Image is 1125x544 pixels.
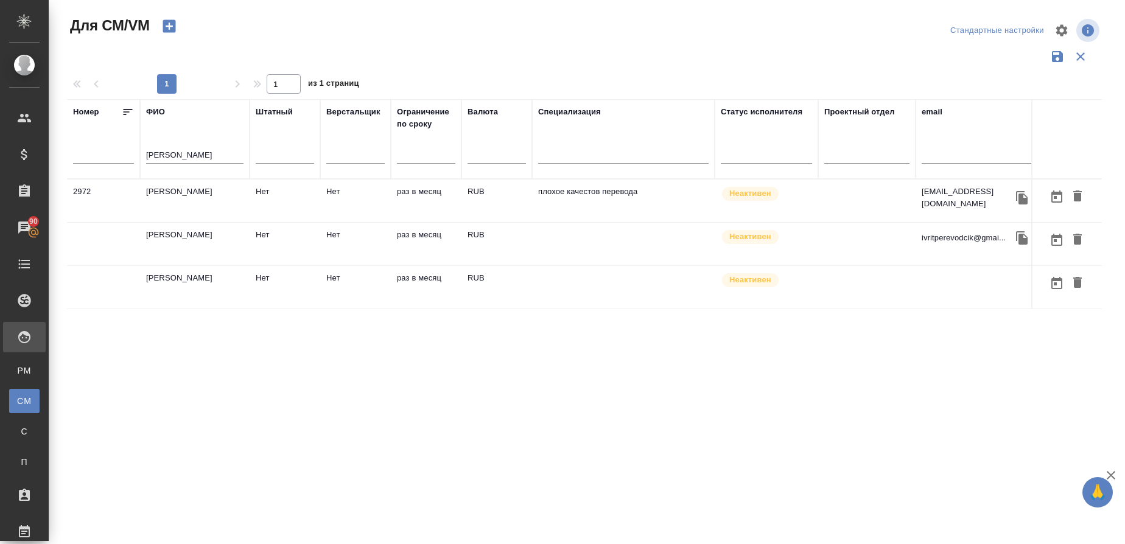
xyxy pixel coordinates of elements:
[9,419,40,444] a: С
[15,425,33,438] span: С
[3,212,46,243] a: 90
[922,186,1013,210] p: [EMAIL_ADDRESS][DOMAIN_NAME]
[461,180,532,222] td: RUB
[729,187,771,200] p: Неактивен
[1087,479,1108,505] span: 🙏
[721,186,812,202] div: Наши пути разошлись: исполнитель с нами не работает
[140,223,250,265] td: [PERSON_NAME]
[1047,16,1076,45] span: Настроить таблицу
[824,106,895,118] div: Проектный отдел
[1046,45,1069,68] button: Сохранить фильтры
[140,266,250,309] td: [PERSON_NAME]
[140,180,250,222] td: [PERSON_NAME]
[397,106,455,130] div: Ограничение по сроку
[250,223,320,265] td: Нет
[146,106,165,118] div: ФИО
[721,106,802,118] div: Статус исполнителя
[9,358,40,383] a: PM
[155,16,184,37] button: Создать
[1082,477,1113,507] button: 🙏
[461,266,532,309] td: RUB
[1067,272,1088,295] button: Удалить
[250,266,320,309] td: Нет
[1069,45,1092,68] button: Сбросить фильтры
[256,106,293,118] div: Штатный
[67,16,150,35] span: Для СМ/VM
[9,450,40,474] a: П
[1067,186,1088,208] button: Удалить
[308,76,359,94] span: из 1 страниц
[9,389,40,413] a: CM
[391,180,461,222] td: раз в месяц
[67,180,140,222] td: 2972
[1076,19,1102,42] span: Посмотреть информацию
[721,272,812,288] div: Наши пути разошлись: исполнитель с нами не работает
[250,180,320,222] td: Нет
[947,21,1047,40] div: split button
[922,106,942,118] div: email
[729,231,771,243] p: Неактивен
[468,106,498,118] div: Валюта
[320,223,391,265] td: Нет
[1046,272,1067,295] button: Открыть календарь загрузки
[1046,229,1067,251] button: Открыть календарь загрузки
[1013,229,1031,247] button: Скопировать
[461,223,532,265] td: RUB
[326,106,380,118] div: Верстальщик
[1013,189,1031,207] button: Скопировать
[320,266,391,309] td: Нет
[15,364,33,377] span: PM
[721,229,812,245] div: Наши пути разошлись: исполнитель с нами не работает
[15,395,33,407] span: CM
[1046,186,1067,208] button: Открыть календарь загрузки
[391,223,461,265] td: раз в месяц
[538,106,601,118] div: Специализация
[391,266,461,309] td: раз в месяц
[922,232,1006,244] p: ivritperevodcik@gmai...
[22,215,45,228] span: 90
[73,106,99,118] div: Номер
[729,274,771,286] p: Неактивен
[320,180,391,222] td: Нет
[1067,229,1088,251] button: Удалить
[538,186,709,198] p: плохое качестов перевода
[15,456,33,468] span: П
